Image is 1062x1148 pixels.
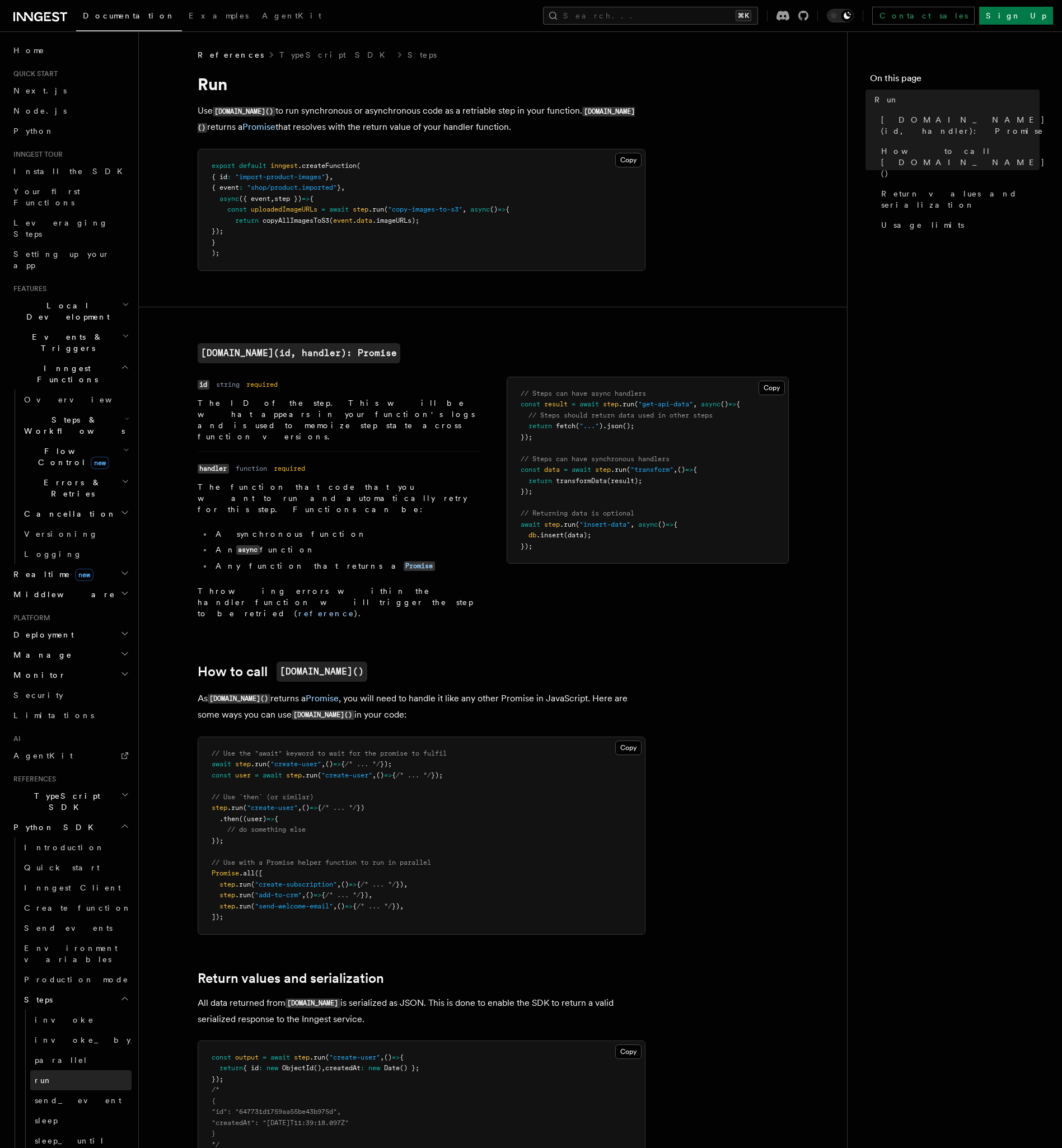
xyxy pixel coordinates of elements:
span: , [372,771,376,779]
span: new [75,569,93,581]
span: step }) [274,195,302,203]
span: .run [619,400,634,408]
span: ( [357,162,361,170]
span: parallel [35,1056,88,1065]
a: Production mode [20,969,132,990]
a: Send events [20,918,132,938]
span: Steps & Workflows [20,414,125,437]
span: Quick start [9,69,58,78]
a: Documentation [76,3,182,31]
a: [DOMAIN_NAME](id, handler): Promise [877,110,1040,141]
code: [DOMAIN_NAME]() [213,107,275,116]
span: , [341,184,345,191]
span: step [235,760,251,768]
span: event [333,217,353,224]
span: ( [576,422,579,430]
span: Leveraging Steps [13,218,108,238]
button: Cancellation [20,504,132,524]
code: [DOMAIN_NAME]() [292,710,354,720]
span: { [274,815,278,823]
span: : [239,184,243,191]
span: TypeScript SDK [9,790,121,813]
a: run [30,1070,132,1090]
span: Middleware [9,589,115,600]
span: { [693,466,697,474]
span: ({ event [239,195,270,203]
span: step [595,466,611,474]
a: Promise [306,693,339,704]
span: Inngest Client [24,883,121,892]
span: Quick start [24,863,100,872]
span: Flow Control [20,446,123,468]
p: Use to run synchronous or asynchronous code as a retriable step in your function. returns a that ... [198,103,645,135]
a: How to call [DOMAIN_NAME]() [877,141,1040,184]
span: .all [239,869,255,877]
span: Introduction [24,843,105,852]
span: Return values and serialization [881,188,1040,210]
span: const [521,400,540,408]
span: } [212,238,216,246]
span: "copy-images-to-s3" [388,205,462,213]
a: Python [9,121,132,141]
span: Inngest tour [9,150,63,159]
span: }); [212,227,223,235]
span: = [572,400,576,408]
span: .run [611,466,626,474]
span: await [579,400,599,408]
span: : [227,173,231,181]
span: . [353,217,357,224]
span: return [528,477,552,485]
a: AgentKit [9,746,132,766]
button: Steps [20,990,132,1010]
span: [DOMAIN_NAME](id, handler): Promise [881,114,1045,137]
span: send_event [35,1096,121,1105]
span: run [35,1076,53,1085]
span: // do something else [227,826,306,833]
span: ); [212,249,219,257]
span: async [638,521,658,528]
a: parallel [30,1050,132,1070]
button: Python SDK [9,817,132,837]
span: () [302,804,310,812]
span: // Steps should return data used in other steps [528,411,713,419]
span: AI [9,734,21,743]
code: async [236,545,260,555]
span: "shop/product.imported" [247,184,337,191]
a: Promise [242,121,275,132]
span: "get-api-data" [638,400,693,408]
span: sleep_until [35,1136,105,1145]
span: inngest [270,162,298,170]
span: await [329,205,349,213]
a: Limitations [9,705,132,725]
span: { [736,400,740,408]
span: Home [13,45,45,56]
span: }); [521,433,532,441]
span: }) [357,804,364,812]
span: await [521,521,540,528]
span: return [528,422,552,430]
span: ( [634,400,638,408]
a: Leveraging Steps [9,213,132,244]
button: Copy [615,1044,642,1059]
a: Run [870,90,1040,110]
span: Steps [20,994,53,1005]
span: Next.js [13,86,67,95]
h4: On this page [870,72,1040,90]
span: () [721,400,728,408]
span: step [212,804,227,812]
li: A synchronous function [212,528,480,540]
span: // Steps can have synchronous handlers [521,455,670,463]
span: Run [874,94,899,105]
button: Copy [759,381,785,395]
button: Middleware [9,584,132,605]
span: }); [380,760,392,768]
button: Steps & Workflows [20,410,132,441]
span: () [325,760,333,768]
span: ( [576,521,579,528]
button: Inngest Functions [9,358,132,390]
span: Realtime [9,569,93,580]
span: { [673,521,677,528]
span: } [337,184,341,191]
span: .run [235,880,251,888]
button: Flow Controlnew [20,441,132,472]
